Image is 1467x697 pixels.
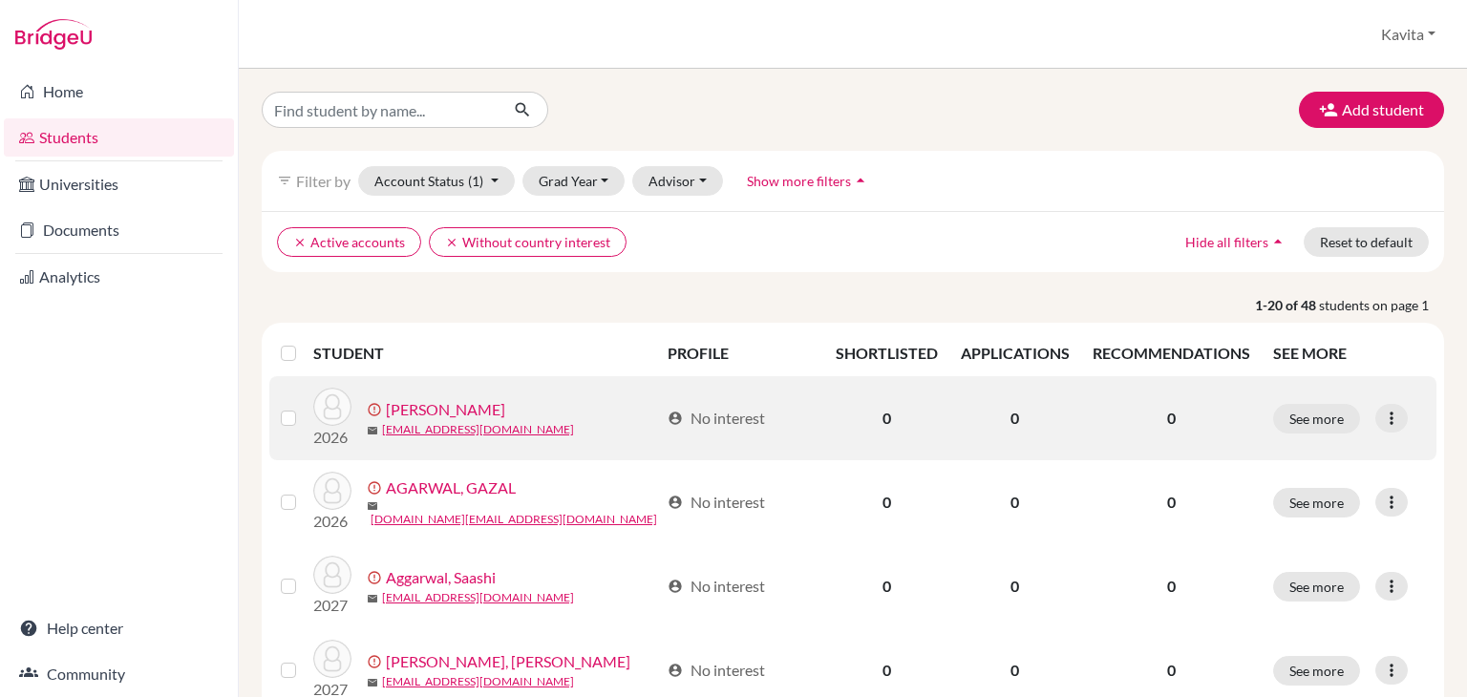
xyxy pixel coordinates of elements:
[367,500,378,512] span: mail
[4,655,234,693] a: Community
[4,165,234,203] a: Universities
[1372,16,1444,53] button: Kavita
[949,460,1081,544] td: 0
[668,407,765,430] div: No interest
[445,236,458,249] i: clear
[632,166,723,196] button: Advisor
[668,495,683,510] span: account_circle
[4,73,234,111] a: Home
[367,480,386,496] span: error_outline
[1273,572,1360,602] button: See more
[949,544,1081,628] td: 0
[851,171,870,190] i: arrow_drop_up
[386,650,630,673] a: [PERSON_NAME], [PERSON_NAME]
[668,579,683,594] span: account_circle
[313,330,656,376] th: STUDENT
[747,173,851,189] span: Show more filters
[382,673,574,690] a: [EMAIL_ADDRESS][DOMAIN_NAME]
[277,173,292,188] i: filter_list
[367,402,386,417] span: error_outline
[358,166,515,196] button: Account Status(1)
[4,258,234,296] a: Analytics
[313,472,351,510] img: AGARWAL, GAZAL
[656,330,824,376] th: PROFILE
[386,566,496,589] a: Aggarwal, Saashi
[824,376,949,460] td: 0
[522,166,626,196] button: Grad Year
[824,460,949,544] td: 0
[15,19,92,50] img: Bridge-U
[1169,227,1304,257] button: Hide all filtersarrow_drop_up
[1093,407,1250,430] p: 0
[313,388,351,426] img: AGARWAL, ADITI
[386,398,505,421] a: [PERSON_NAME]
[1304,227,1429,257] button: Reset to default
[367,654,386,669] span: error_outline
[313,640,351,678] img: Ahluwalia, Nanaki
[824,544,949,628] td: 0
[1093,491,1250,514] p: 0
[4,211,234,249] a: Documents
[293,236,307,249] i: clear
[367,570,386,585] span: error_outline
[313,510,351,533] p: 2026
[824,330,949,376] th: SHORTLISTED
[382,589,574,606] a: [EMAIL_ADDRESS][DOMAIN_NAME]
[1185,234,1268,250] span: Hide all filters
[1255,295,1319,315] strong: 1-20 of 48
[731,166,886,196] button: Show more filtersarrow_drop_up
[313,426,351,449] p: 2026
[468,173,483,189] span: (1)
[429,227,627,257] button: clearWithout country interest
[367,593,378,604] span: mail
[371,511,657,528] a: [DOMAIN_NAME][EMAIL_ADDRESS][DOMAIN_NAME]
[1093,659,1250,682] p: 0
[668,491,765,514] div: No interest
[668,659,765,682] div: No interest
[1299,92,1444,128] button: Add student
[262,92,499,128] input: Find student by name...
[382,421,574,438] a: [EMAIL_ADDRESS][DOMAIN_NAME]
[1081,330,1262,376] th: RECOMMENDATIONS
[668,575,765,598] div: No interest
[1273,488,1360,517] button: See more
[1268,232,1287,251] i: arrow_drop_up
[4,118,234,157] a: Students
[1262,330,1436,376] th: SEE MORE
[313,594,351,617] p: 2027
[949,330,1081,376] th: APPLICATIONS
[313,556,351,594] img: Aggarwal, Saashi
[668,411,683,426] span: account_circle
[277,227,421,257] button: clearActive accounts
[1093,575,1250,598] p: 0
[949,376,1081,460] td: 0
[668,663,683,678] span: account_circle
[1273,404,1360,433] button: See more
[1319,295,1444,315] span: students on page 1
[367,677,378,688] span: mail
[386,476,516,499] a: AGARWAL, GAZAL
[1273,656,1360,686] button: See more
[296,172,351,190] span: Filter by
[4,609,234,647] a: Help center
[367,425,378,436] span: mail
